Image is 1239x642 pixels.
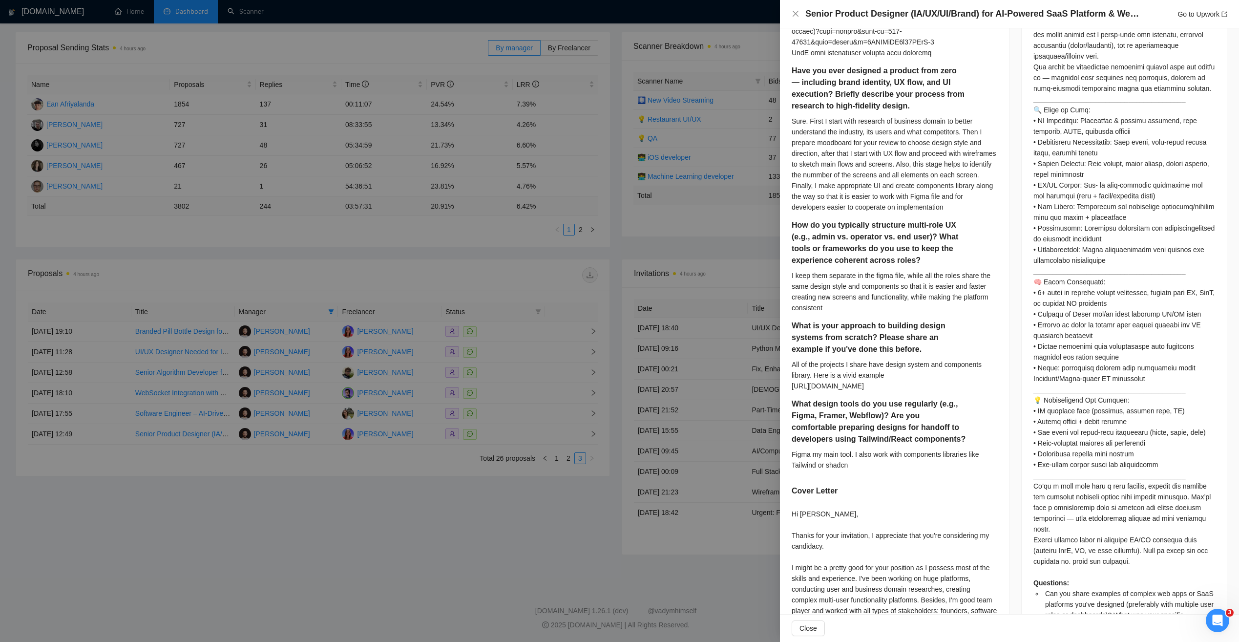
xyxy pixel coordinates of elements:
div: Sure. First I start with research of business domain to better understand the industry, its users... [792,116,997,213]
h5: What is your approach to building design systems from scratch? Please share an example if you've ... [792,320,966,355]
button: Close [792,10,799,18]
button: Close [792,621,825,636]
iframe: Intercom live chat [1206,609,1229,632]
h5: How do you typically structure multi-role UX (e.g., admin vs. operator vs. end user)? What tools ... [792,219,966,266]
span: 3 [1226,609,1234,617]
span: Can you share examples of complex web apps or SaaS platforms you've designed (preferably with mul... [1045,590,1214,641]
div: Figma my main tool. I also work with components libraries like Tailwind or shadcn [792,449,997,471]
div: I keep them separate in the figma file, while all the roles share the same design style and compo... [792,270,997,313]
span: Close [799,623,817,634]
h5: What design tools do you use regularly (e.g., Figma, Framer, Webflow)? Are you comfortable prepar... [792,398,966,445]
span: close [792,10,799,18]
h5: Have you ever designed a product from zero — including brand identity, UX flow, and UI execution?... [792,65,966,112]
h5: Cover Letter [792,485,838,497]
strong: Questions: [1033,579,1069,587]
div: All of the projects I share have design system and components library. Here is a vivid example [U... [792,359,997,391]
a: Go to Upworkexport [1177,10,1227,18]
h4: Senior Product Designer (IA/UX/UI/Brand) for AI-Powered SaaS Platform & Web App [805,8,1142,20]
span: export [1221,11,1227,17]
